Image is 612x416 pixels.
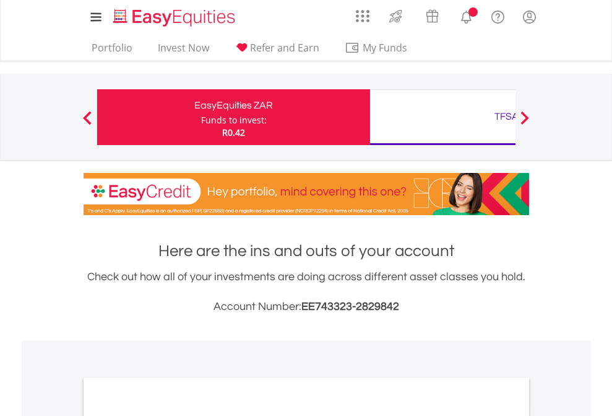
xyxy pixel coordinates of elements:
button: Previous [75,117,100,130]
div: Check out how all of your investments are doing across different asset classes you hold. [84,268,529,316]
img: EasyEquities_Logo.png [111,7,240,28]
div: EasyEquities ZAR [105,97,363,114]
a: Home page [108,3,240,28]
a: Vouchers [414,3,450,26]
a: AppsGrid [348,3,377,23]
img: vouchers-v2.svg [422,6,442,26]
span: R0.42 [222,126,245,138]
h1: Here are the ins and outs of your account [84,240,529,262]
button: Next [512,117,537,130]
a: Portfolio [87,42,137,61]
img: thrive-v2.svg [386,6,406,26]
span: My Funds [345,40,426,56]
div: Funds to invest: [201,114,267,126]
a: My Profile [514,3,545,30]
a: Invest Now [153,42,214,61]
span: Refer and Earn [250,41,319,55]
a: Refer and Earn [230,42,324,61]
a: Notifications [450,3,482,28]
h3: Account Number: [84,298,529,316]
span: EE743323-2829842 [301,301,399,312]
img: EasyCredit Promotion Banner [84,173,529,215]
img: grid-menu-icon.svg [356,9,369,23]
a: FAQ's and Support [482,3,514,28]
